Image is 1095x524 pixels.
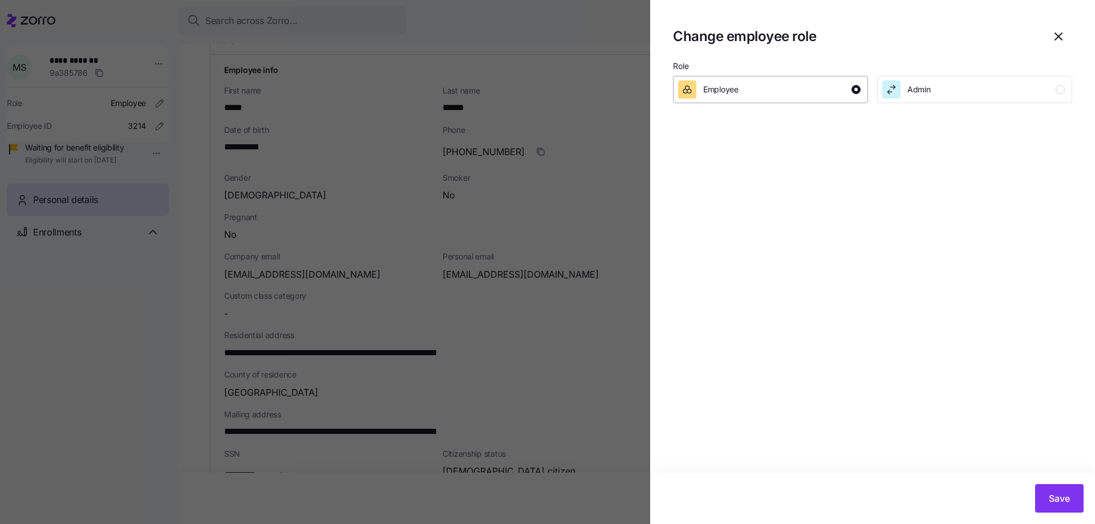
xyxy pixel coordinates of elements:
[703,84,739,95] span: Employee
[907,84,931,95] span: Admin
[1049,491,1070,505] span: Save
[673,62,1072,76] p: Role
[673,27,1036,45] h1: Change employee role
[1035,484,1084,513] button: Save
